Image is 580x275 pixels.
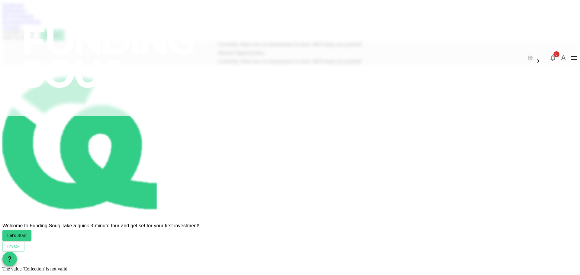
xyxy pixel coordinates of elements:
[535,51,547,56] span: العربية
[559,53,568,62] button: A
[60,223,200,228] span: Take a quick 3-minute tour and get set for your first investment!
[547,52,559,64] button: 0
[2,266,578,272] div: The value 'Collection' is not valid.
[2,223,60,228] span: Welcome to Funding Souq
[553,51,559,57] span: 0
[2,66,157,220] img: fav-icon
[2,241,24,252] button: I'm Ok
[2,252,17,266] button: question
[2,230,31,241] button: Let's Start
